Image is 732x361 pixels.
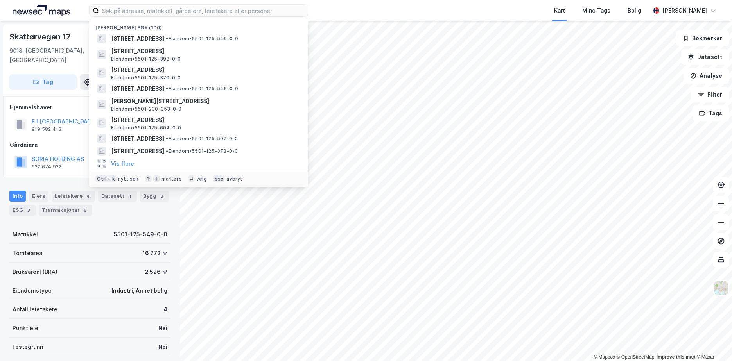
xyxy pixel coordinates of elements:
[196,176,207,182] div: velg
[13,286,52,295] div: Eiendomstype
[681,49,729,65] button: Datasett
[166,148,238,154] span: Eiendom • 5501-125-378-0-0
[111,159,134,168] button: Vis flere
[9,74,77,90] button: Tag
[13,323,38,333] div: Punktleie
[89,18,308,32] div: [PERSON_NAME] søk (100)
[98,191,137,202] div: Datasett
[617,354,655,360] a: OpenStreetMap
[111,75,181,81] span: Eiendom • 5501-125-370-0-0
[9,205,36,216] div: ESG
[13,248,44,258] div: Tomteareal
[9,30,72,43] div: Skattørvegen 17
[582,6,610,15] div: Mine Tags
[52,191,95,202] div: Leietakere
[13,230,38,239] div: Matrikkel
[111,97,299,106] span: [PERSON_NAME][STREET_ADDRESS]
[158,342,167,352] div: Nei
[126,192,134,200] div: 1
[158,192,166,200] div: 3
[628,6,641,15] div: Bolig
[111,46,299,56] span: [STREET_ADDRESS]
[693,323,732,361] iframe: Chat Widget
[662,6,707,15] div: [PERSON_NAME]
[213,175,225,183] div: esc
[114,230,167,239] div: 5501-125-549-0-0
[99,5,308,16] input: Søk på adresse, matrikkel, gårdeiere, leietakere eller personer
[111,56,181,62] span: Eiendom • 5501-125-393-0-0
[657,354,695,360] a: Improve this map
[111,34,164,43] span: [STREET_ADDRESS]
[163,305,167,314] div: 4
[684,68,729,84] button: Analyse
[13,305,57,314] div: Antall leietakere
[140,191,169,202] div: Bygg
[111,286,167,295] div: Industri, Annet bolig
[13,342,43,352] div: Festegrunn
[39,205,92,216] div: Transaksjoner
[166,36,168,41] span: •
[29,191,48,202] div: Eiere
[111,84,164,93] span: [STREET_ADDRESS]
[594,354,615,360] a: Mapbox
[25,206,32,214] div: 3
[118,176,139,182] div: nytt søk
[9,46,108,65] div: 9018, [GEOGRAPHIC_DATA], [GEOGRAPHIC_DATA]
[84,192,92,200] div: 4
[554,6,565,15] div: Kart
[693,105,729,121] button: Tags
[166,136,238,142] span: Eiendom • 5501-125-507-0-0
[32,164,61,170] div: 922 674 922
[166,86,238,92] span: Eiendom • 5501-125-546-0-0
[693,323,732,361] div: Kontrollprogram for chat
[161,176,182,182] div: markere
[166,86,168,91] span: •
[13,267,57,277] div: Bruksareal (BRA)
[145,267,167,277] div: 2 526 ㎡
[10,103,170,112] div: Hjemmelshaver
[9,191,26,202] div: Info
[714,281,728,295] img: Z
[111,125,181,131] span: Eiendom • 5501-125-604-0-0
[226,176,242,182] div: avbryt
[10,140,170,150] div: Gårdeiere
[111,115,299,125] span: [STREET_ADDRESS]
[166,136,168,141] span: •
[111,147,164,156] span: [STREET_ADDRESS]
[166,148,168,154] span: •
[676,30,729,46] button: Bokmerker
[111,106,181,112] span: Eiendom • 5501-200-353-0-0
[158,323,167,333] div: Nei
[691,87,729,102] button: Filter
[95,175,117,183] div: Ctrl + k
[142,248,167,258] div: 16 772 ㎡
[111,65,299,75] span: [STREET_ADDRESS]
[111,134,164,143] span: [STREET_ADDRESS]
[32,126,61,132] div: 919 582 413
[166,36,238,42] span: Eiendom • 5501-125-549-0-0
[13,5,70,16] img: logo.a4113a55bc3d86da70a041830d287a7e.svg
[81,206,89,214] div: 6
